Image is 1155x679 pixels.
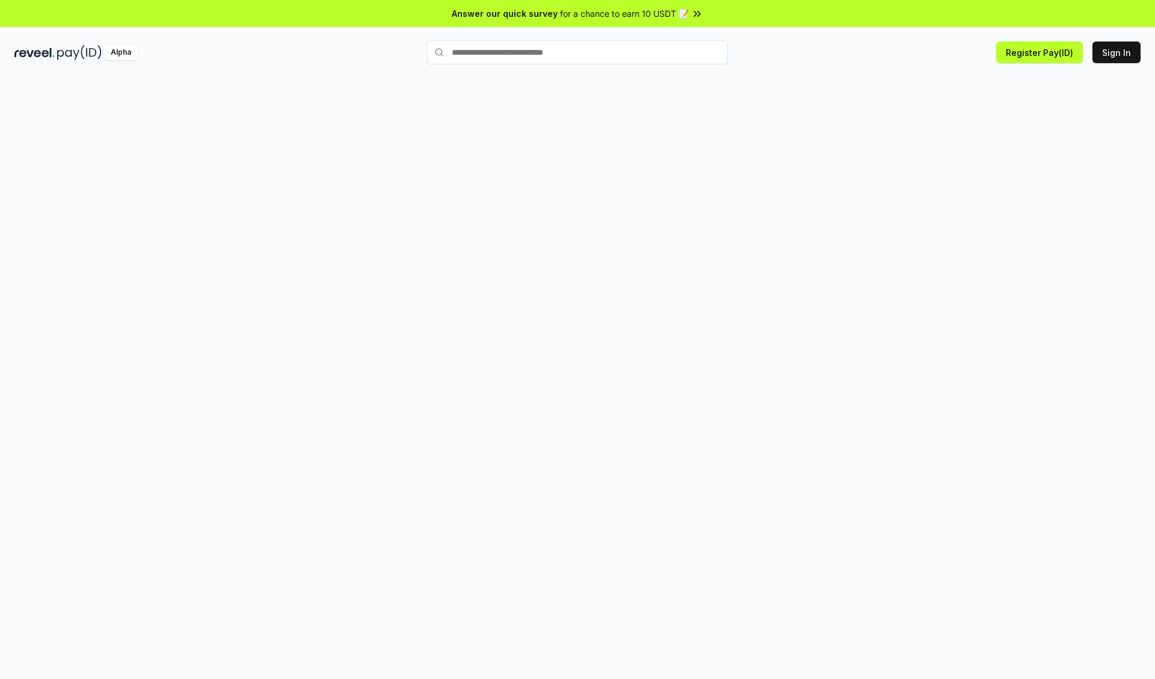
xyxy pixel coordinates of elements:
img: reveel_dark [14,45,55,60]
img: pay_id [57,45,102,60]
span: for a chance to earn 10 USDT 📝 [560,7,689,20]
button: Register Pay(ID) [996,41,1083,63]
button: Sign In [1092,41,1141,63]
span: Answer our quick survey [452,7,558,20]
div: Alpha [104,45,138,60]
